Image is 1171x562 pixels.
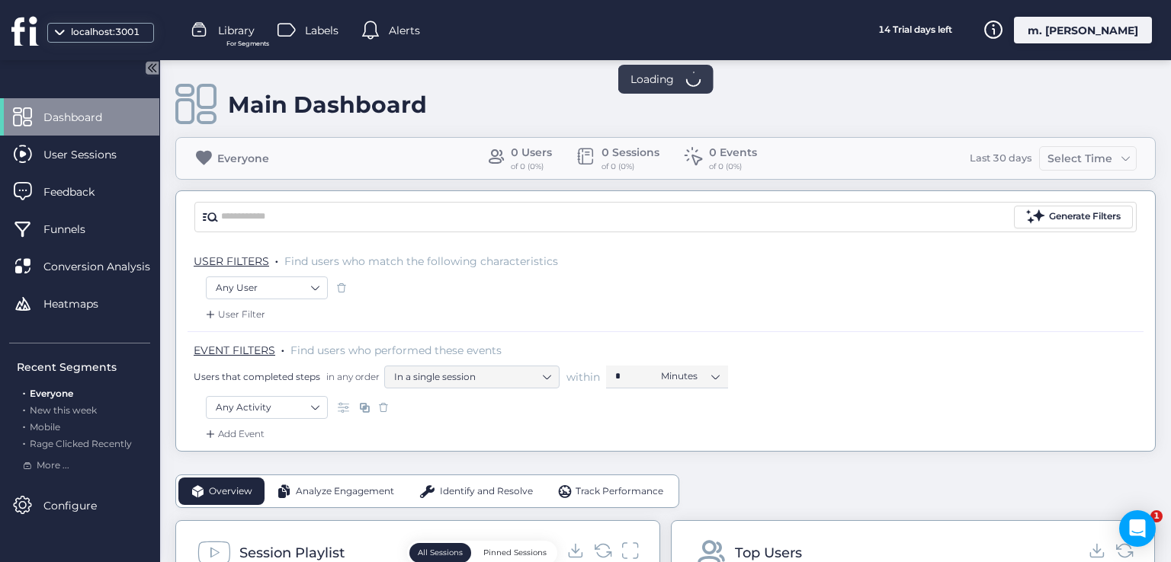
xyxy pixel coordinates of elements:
span: Overview [209,484,252,499]
span: Analyze Engagement [296,484,394,499]
span: Alerts [389,22,420,39]
span: . [275,251,278,267]
span: Configure [43,497,120,514]
nz-select-item: Any Activity [216,396,318,419]
span: Loading [630,71,674,88]
div: m. [PERSON_NAME] [1014,17,1152,43]
span: Dashboard [43,109,125,126]
span: Identify and Resolve [440,484,533,499]
div: Generate Filters [1049,209,1121,224]
nz-select-item: Any User [216,276,318,299]
span: Track Performance [576,484,663,499]
span: . [23,385,25,399]
span: . [281,340,284,356]
div: 14 Trial days left [858,17,972,43]
span: Users that completed steps [194,370,320,383]
nz-select-item: Minutes [661,365,719,388]
div: Open Intercom Messenger [1119,510,1156,547]
div: User Filter [203,307,265,322]
nz-select-item: In a single session [394,366,550,388]
span: . [23,401,25,416]
span: More ... [37,458,69,473]
span: USER FILTERS [194,254,269,268]
span: Library [218,22,255,39]
span: New this week [30,404,97,416]
button: Generate Filters [1014,206,1133,228]
span: Find users who match the following characteristics [284,254,558,268]
span: . [23,435,25,449]
span: within [566,369,600,385]
span: Feedback [43,184,117,200]
span: Funnels [43,221,108,238]
div: Recent Segments [17,359,150,375]
span: in any order [323,370,380,383]
span: For Segments [226,39,269,49]
span: Heatmaps [43,295,121,312]
span: Mobile [30,421,60,433]
span: 1 [1150,510,1163,522]
span: . [23,418,25,433]
div: Main Dashboard [228,91,427,119]
span: Rage Clicked Recently [30,438,132,449]
div: Add Event [203,426,265,442]
span: EVENT FILTERS [194,343,275,357]
span: Labels [305,22,338,39]
span: Find users who performed these events [290,343,502,357]
span: Everyone [30,388,73,399]
span: User Sessions [43,146,140,163]
span: Conversion Analysis [43,258,173,275]
div: localhost:3001 [67,25,143,40]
